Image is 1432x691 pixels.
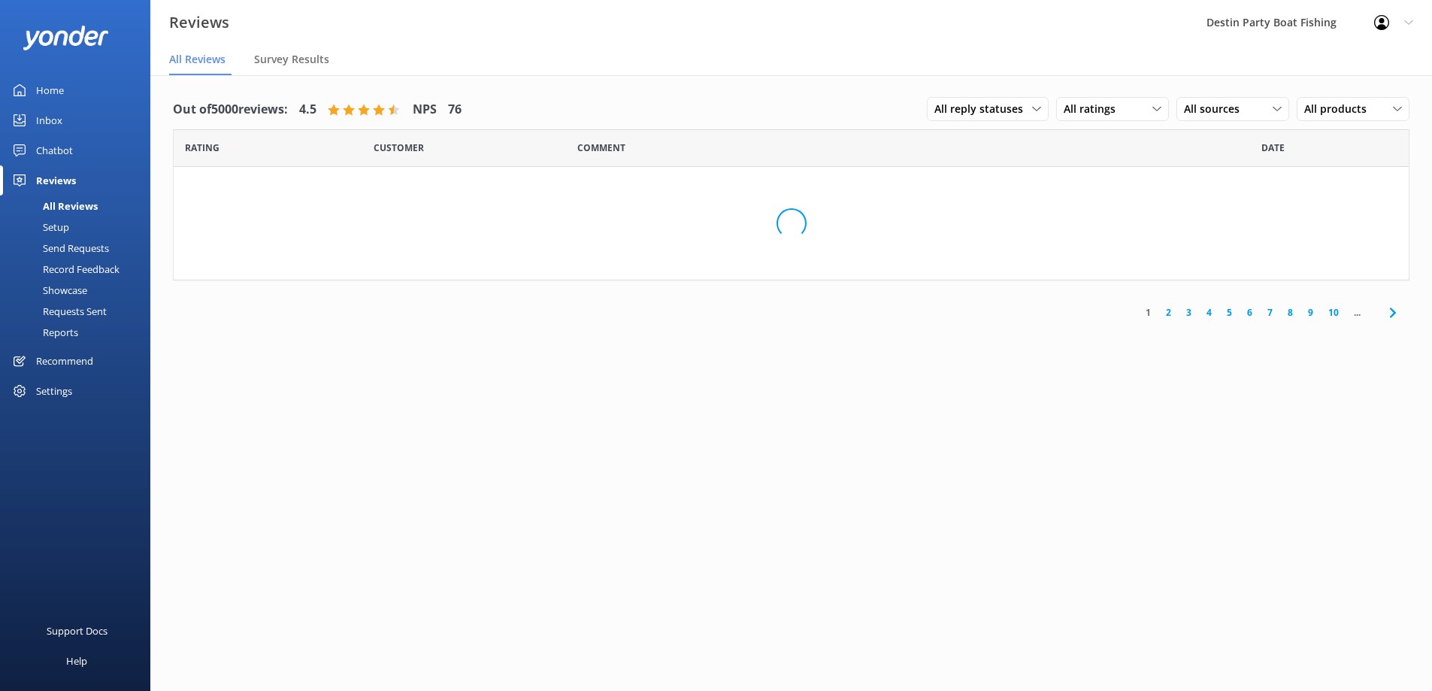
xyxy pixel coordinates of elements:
div: Support Docs [47,616,107,646]
h4: 4.5 [299,100,316,120]
div: All Reviews [9,195,98,217]
h4: 76 [448,100,462,120]
span: All ratings [1064,101,1125,117]
div: Reviews [36,165,76,195]
a: 6 [1240,305,1260,320]
img: yonder-white-logo.png [23,26,109,50]
a: 9 [1300,305,1321,320]
span: Question [577,141,625,155]
span: Survey Results [254,52,329,67]
a: Send Requests [9,238,150,259]
a: Reports [9,322,150,343]
a: 5 [1219,305,1240,320]
h3: Reviews [169,11,229,35]
div: Showcase [9,280,87,301]
div: Send Requests [9,238,109,259]
a: Setup [9,217,150,238]
span: Date [185,141,219,155]
div: Record Feedback [9,259,120,280]
h4: Out of 5000 reviews: [173,100,288,120]
div: Requests Sent [9,301,107,322]
div: Inbox [36,105,62,135]
span: Date [1261,141,1285,155]
div: Setup [9,217,69,238]
div: Recommend [36,346,93,376]
span: All Reviews [169,52,226,67]
a: 1 [1138,305,1158,320]
span: All products [1304,101,1376,117]
span: Date [374,141,424,155]
a: Showcase [9,280,150,301]
a: 7 [1260,305,1280,320]
a: 3 [1179,305,1199,320]
span: ... [1346,305,1368,320]
div: Reports [9,322,78,343]
a: All Reviews [9,195,150,217]
a: 4 [1199,305,1219,320]
a: 8 [1280,305,1300,320]
div: Chatbot [36,135,73,165]
span: All sources [1184,101,1249,117]
div: Home [36,75,64,105]
div: Settings [36,376,72,406]
div: Help [66,646,87,676]
a: Requests Sent [9,301,150,322]
a: 10 [1321,305,1346,320]
a: Record Feedback [9,259,150,280]
h4: NPS [413,100,437,120]
span: All reply statuses [934,101,1032,117]
a: 2 [1158,305,1179,320]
